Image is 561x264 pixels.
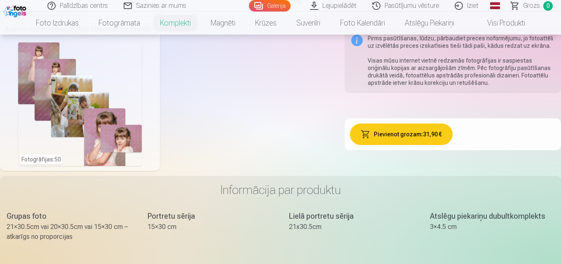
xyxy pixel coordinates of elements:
[330,12,395,35] a: Foto kalendāri
[523,1,540,11] span: Grozs
[430,210,554,222] div: Atslēgu piekariņu dubultkomplekts
[148,222,272,232] div: 15×30 cm
[7,182,554,197] h3: Informācija par produktu
[201,12,245,35] a: Magnēti
[289,222,413,232] div: 21x30.5cm
[89,12,150,35] a: Fotogrāmata
[430,222,554,232] div: 3×4.5 cm
[7,222,131,242] div: 21×30.5cm vai 20×30.5cm vai 15×30 cm – atkarīgs no proporcijas
[3,3,28,17] img: /fa1
[350,124,453,145] button: Pievienot grozam:31,90 €
[543,1,553,11] span: 0
[7,210,131,222] div: Grupas foto
[148,210,272,222] div: Portretu sērija
[150,12,201,35] a: Komplekti
[395,12,464,35] a: Atslēgu piekariņi
[286,12,330,35] a: Suvenīri
[26,12,89,35] a: Foto izdrukas
[289,210,413,222] div: Lielā portretu sērija
[245,12,286,35] a: Krūzes
[368,35,554,86] div: Pirms pasūtīšanas, lūdzu, pārbaudiet preces noformējumu, jo fotoattēli uz izvēlētās preces izskat...
[464,12,535,35] a: Visi produkti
